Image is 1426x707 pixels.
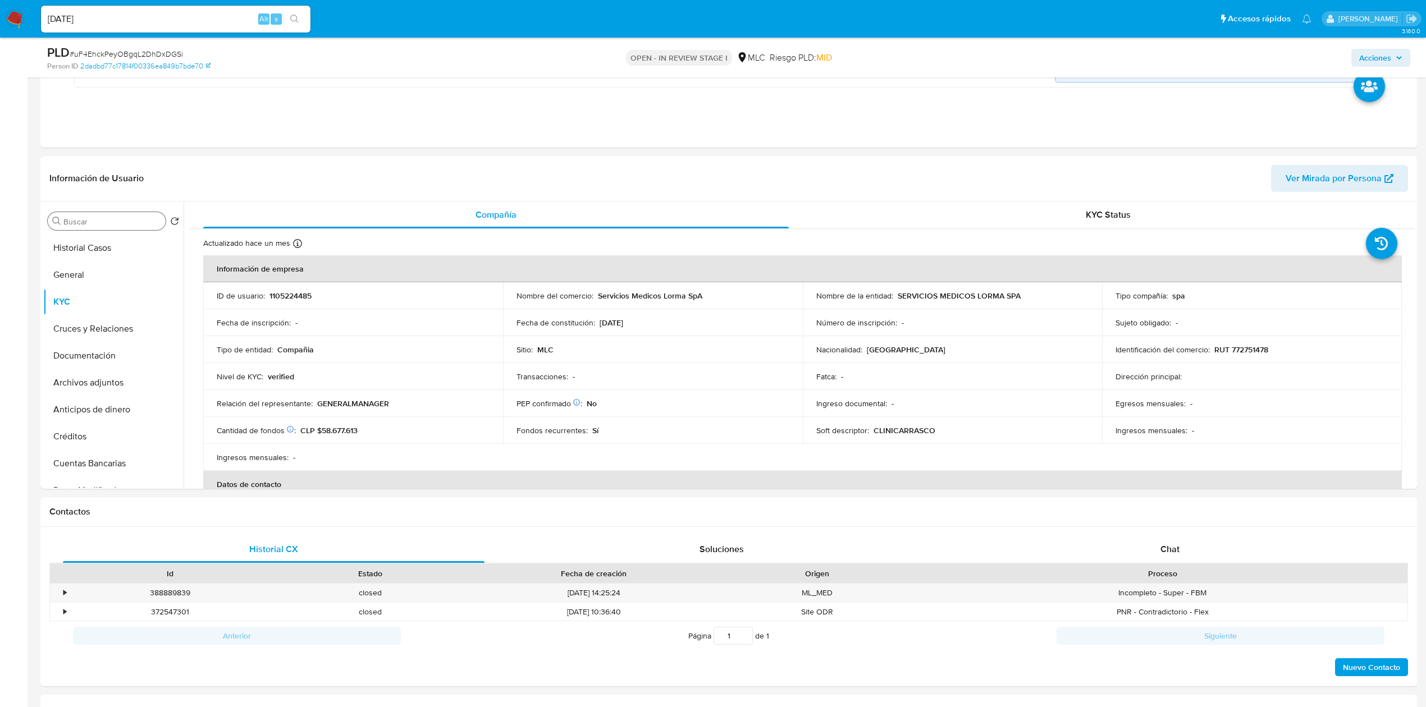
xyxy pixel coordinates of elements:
p: Fondos recurrentes : [517,425,588,435]
a: Notificaciones [1302,14,1311,24]
p: Ingresos mensuales : [1116,425,1187,435]
p: - [293,452,295,462]
p: GENERALMANAGER [317,398,389,408]
p: OPEN - IN REVIEW STAGE I [626,50,732,66]
p: Sitio : [517,345,533,355]
span: Historial CX [249,543,298,555]
p: Número de inscripción : [816,318,897,328]
span: Alt [259,13,268,24]
span: Soluciones [700,543,744,555]
a: 2dadbd77c17814f00336ea849b7bde70 [80,61,211,71]
span: Accesos rápidos [1228,13,1291,25]
p: ID de usuario : [217,291,265,301]
p: nicolas.luzardo@mercadolibre.com [1338,13,1402,24]
div: Id [77,568,262,579]
p: - [573,371,575,382]
b: Person ID [47,61,78,71]
input: Buscar usuario o caso... [41,12,310,26]
p: Nombre de la entidad : [816,291,893,301]
button: Archivos adjuntos [43,369,184,396]
span: s [275,13,278,24]
p: Tipo compañía : [1116,291,1168,301]
p: Sí [592,425,598,435]
p: Compañia [277,345,314,355]
span: Página de [688,627,769,645]
p: Sujeto obligado : [1116,318,1171,328]
p: [GEOGRAPHIC_DATA] [867,345,945,355]
th: Información de empresa [203,255,1402,282]
th: Datos de contacto [203,471,1402,498]
span: 3.160.0 [1402,26,1420,35]
p: - [1176,318,1178,328]
span: Acciones [1359,49,1391,67]
div: 388889839 [70,584,270,602]
b: PLD [47,43,70,61]
span: Nuevo Contacto [1343,659,1400,675]
p: CLINICARRASCO [874,425,935,435]
button: Buscar [52,217,61,226]
p: Nacionalidad : [816,345,862,355]
h1: Información de Usuario [49,173,144,184]
div: PNR - Contradictorio - Flex [917,603,1407,621]
div: [DATE] 10:36:40 [470,603,717,621]
p: - [841,371,843,382]
span: Riesgo PLD: [770,52,832,64]
p: Egresos mensuales : [1116,398,1186,408]
span: Chat [1160,543,1180,555]
button: search-icon [283,11,306,27]
div: Origen [725,568,909,579]
span: KYC Status [1086,208,1131,221]
div: Fecha de creación [478,568,709,579]
div: Incompleto - Super - FBM [917,584,1407,602]
span: MID [816,51,832,64]
div: Site ODR [717,603,917,621]
span: 1 [766,630,769,641]
button: Anterior [73,627,401,645]
button: Anticipos de dinero [43,396,184,423]
p: Actualizado hace un mes [203,238,290,249]
p: Identificación del comercio : [1116,345,1210,355]
p: - [1190,398,1192,408]
p: SERVICIOS MEDICOS LORMA SPA [898,291,1021,301]
p: Fatca : [816,371,837,382]
p: Nombre del comercio : [517,291,593,301]
span: Ver Mirada por Persona [1286,165,1382,192]
p: Relación del representante : [217,398,313,408]
p: - [902,318,904,328]
p: Servicios Medicos Lorma SpA [598,291,702,301]
div: [DATE] 14:25:24 [470,584,717,602]
div: • [63,587,66,598]
button: Siguiente [1057,627,1384,645]
input: Buscar [63,217,161,227]
div: closed [270,584,470,602]
button: Documentación [43,342,184,369]
p: MLC [537,345,554,355]
p: Fecha de inscripción : [217,318,291,328]
p: Dirección principal : [1116,371,1182,382]
p: - [1192,425,1194,435]
p: Soft descriptor : [816,425,869,435]
p: 1105224485 [269,291,312,301]
p: PEP confirmado : [517,398,582,408]
button: General [43,261,184,288]
p: Ingresos mensuales : [217,452,289,462]
button: Cruces y Relaciones [43,315,184,342]
p: verified [268,371,294,382]
p: Tipo de entidad : [217,345,273,355]
button: Datos Modificados [43,477,184,504]
p: RUT 772751478 [1214,345,1268,355]
button: Volver al orden por defecto [170,217,179,229]
button: Acciones [1351,49,1410,67]
p: Fecha de constitución : [517,318,595,328]
button: Créditos [43,423,184,450]
p: - [892,398,894,408]
div: ML_MED [717,584,917,602]
button: KYC [43,288,184,315]
p: [DATE] [600,318,623,328]
div: • [63,607,66,617]
p: Cantidad de fondos : [217,425,296,435]
p: - [295,318,298,328]
p: CLP $58.677.613 [300,425,358,435]
button: Nuevo Contacto [1335,658,1408,676]
div: MLC [737,52,765,64]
